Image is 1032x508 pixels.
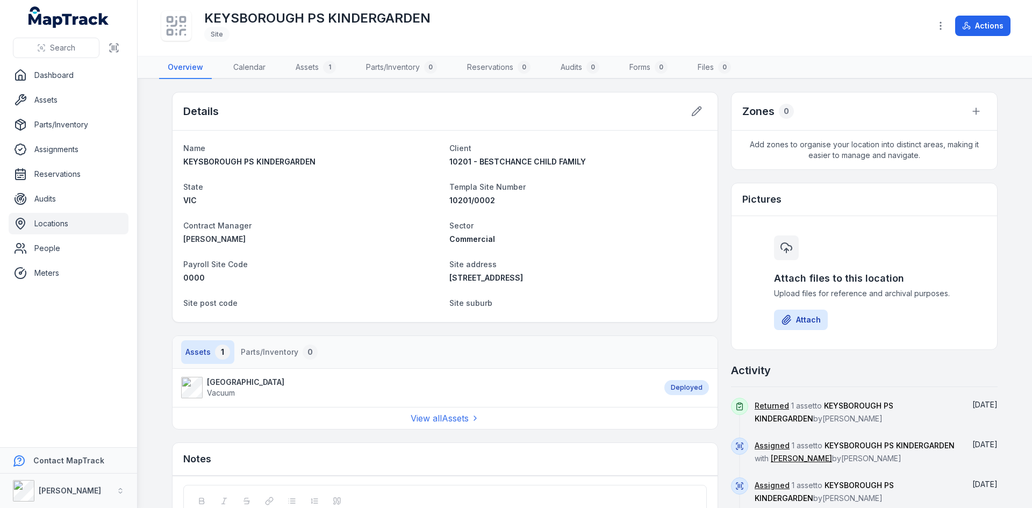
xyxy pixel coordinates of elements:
[972,440,998,449] time: 5/30/2025, 10:45:35 AM
[183,144,205,153] span: Name
[755,481,894,503] span: 1 asset to by [PERSON_NAME]
[779,104,794,119] div: 0
[39,486,101,495] strong: [PERSON_NAME]
[9,262,128,284] a: Meters
[183,260,248,269] span: Payroll Site Code
[9,65,128,86] a: Dashboard
[449,260,497,269] span: Site address
[742,104,775,119] h2: Zones
[774,310,828,330] button: Attach
[181,340,234,364] button: Assets1
[215,345,230,360] div: 1
[774,288,955,299] span: Upload files for reference and archival purposes.
[755,480,790,491] a: Assigned
[9,213,128,234] a: Locations
[50,42,75,53] span: Search
[204,10,431,27] h1: KEYSBOROUGH PS KINDERGARDEN
[183,273,205,282] span: 0000
[689,56,740,79] a: Files0
[755,401,893,423] span: KEYSBOROUGH PS KINDERGARDEN
[28,6,109,28] a: MapTrack
[755,440,790,451] a: Assigned
[972,480,998,489] span: [DATE]
[972,440,998,449] span: [DATE]
[9,114,128,135] a: Parts/Inventory
[449,221,474,230] span: Sector
[424,61,437,74] div: 0
[655,61,668,74] div: 0
[159,56,212,79] a: Overview
[357,56,446,79] a: Parts/Inventory0
[183,298,238,307] span: Site post code
[449,234,495,244] span: Commercial
[183,182,203,191] span: State
[183,221,252,230] span: Contract Manager
[755,441,955,463] span: 1 asset to with by [PERSON_NAME]
[955,16,1010,36] button: Actions
[755,481,894,503] span: KEYSBOROUGH PS KINDERGARDEN
[183,452,211,467] h3: Notes
[449,182,526,191] span: Templa Site Number
[183,196,197,205] span: VIC
[183,157,316,166] span: KEYSBOROUGH PS KINDERGARDEN
[755,400,789,411] a: Returned
[181,377,654,398] a: [GEOGRAPHIC_DATA]Vacuum
[449,144,471,153] span: Client
[664,380,709,395] div: Deployed
[718,61,731,74] div: 0
[204,27,230,42] div: Site
[449,273,523,282] span: [STREET_ADDRESS]
[972,400,998,409] span: [DATE]
[287,56,345,79] a: Assets1
[449,157,586,166] span: 10201 - BESTCHANCE CHILD FAMILY
[742,192,782,207] h3: Pictures
[774,271,955,286] h3: Attach files to this location
[972,480,998,489] time: 5/29/2025, 3:05:10 PM
[411,412,479,425] a: View allAssets
[449,298,492,307] span: Site suburb
[9,163,128,185] a: Reservations
[13,38,99,58] button: Search
[183,104,219,119] h2: Details
[9,89,128,111] a: Assets
[303,345,318,360] div: 0
[323,61,336,74] div: 1
[449,196,495,205] span: 10201/0002
[518,61,531,74] div: 0
[207,377,284,388] strong: [GEOGRAPHIC_DATA]
[207,388,235,397] span: Vacuum
[33,456,104,465] strong: Contact MapTrack
[825,441,955,450] span: KEYSBOROUGH PS KINDERGARDEN
[972,400,998,409] time: 6/30/2025, 9:46:13 AM
[458,56,539,79] a: Reservations0
[9,139,128,160] a: Assignments
[732,131,997,169] span: Add zones to organise your location into distinct areas, making it easier to manage and navigate.
[236,340,322,364] button: Parts/Inventory0
[225,56,274,79] a: Calendar
[771,453,832,464] a: [PERSON_NAME]
[9,188,128,210] a: Audits
[552,56,608,79] a: Audits0
[731,363,771,378] h2: Activity
[621,56,676,79] a: Forms0
[755,401,893,423] span: 1 asset to by [PERSON_NAME]
[183,234,441,245] a: [PERSON_NAME]
[586,61,599,74] div: 0
[9,238,128,259] a: People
